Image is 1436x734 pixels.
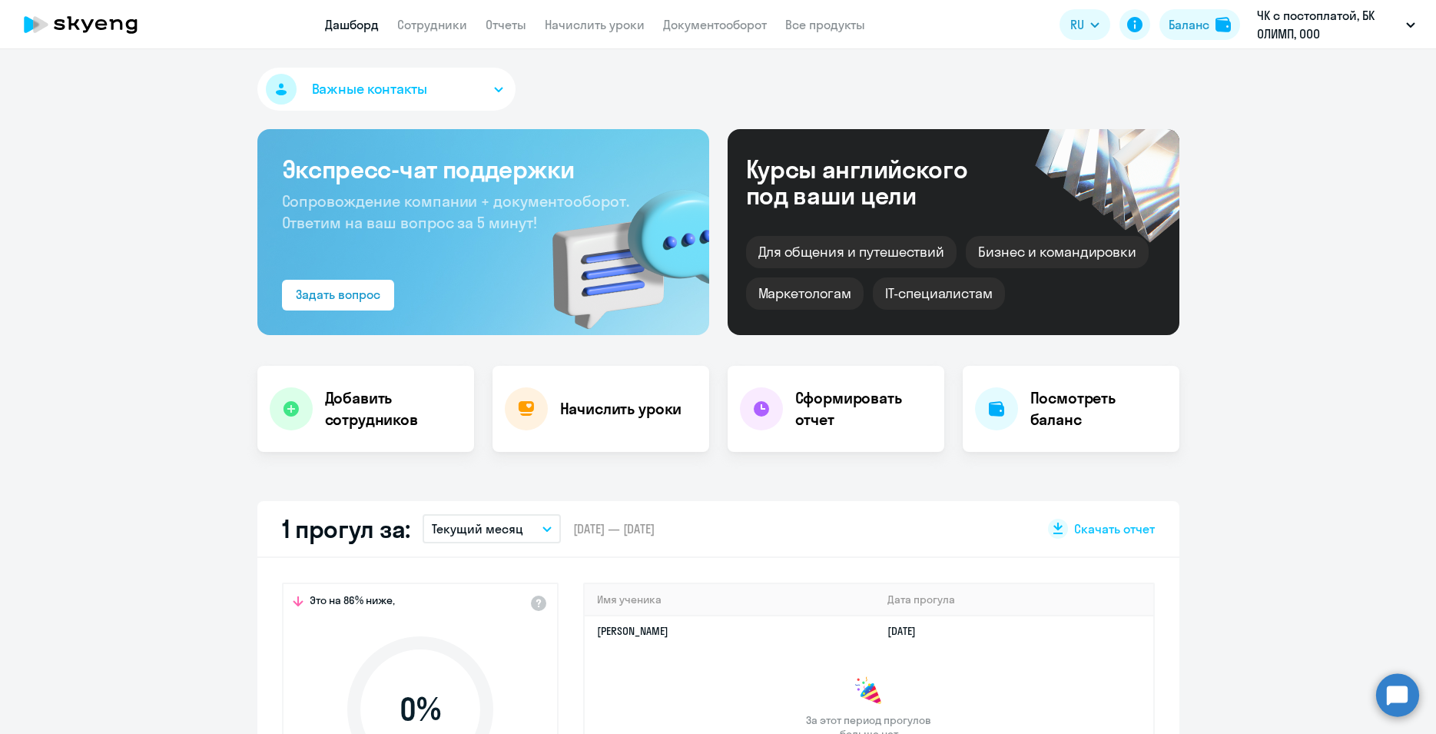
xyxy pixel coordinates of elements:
th: Имя ученика [585,584,876,616]
img: balance [1215,17,1231,32]
p: ЧК с постоплатой, БК ОЛИМП, ООО [1257,6,1400,43]
div: Маркетологам [746,277,864,310]
th: Дата прогула [875,584,1152,616]
span: [DATE] — [DATE] [573,520,655,537]
h2: 1 прогул за: [282,513,410,544]
h4: Начислить уроки [560,398,682,420]
div: Бизнес и командировки [966,236,1149,268]
h4: Сформировать отчет [795,387,932,430]
img: bg-img [530,162,709,335]
a: Дашборд [325,17,379,32]
button: ЧК с постоплатой, БК ОЛИМП, ООО [1249,6,1423,43]
span: Сопровождение компании + документооборот. Ответим на ваш вопрос за 5 минут! [282,191,629,232]
div: Для общения и путешествий [746,236,957,268]
a: Начислить уроки [545,17,645,32]
button: Текущий месяц [423,514,561,543]
a: [PERSON_NAME] [597,624,668,638]
button: RU [1060,9,1110,40]
button: Балансbalance [1159,9,1240,40]
a: Документооборот [663,17,767,32]
span: 0 % [332,691,509,728]
h4: Посмотреть баланс [1030,387,1167,430]
button: Важные контакты [257,68,516,111]
h3: Экспресс-чат поддержки [282,154,685,184]
div: Баланс [1169,15,1209,34]
span: RU [1070,15,1084,34]
div: IT-специалистам [873,277,1005,310]
a: [DATE] [887,624,928,638]
div: Задать вопрос [296,285,380,304]
button: Задать вопрос [282,280,394,311]
span: Скачать отчет [1074,520,1155,537]
span: Важные контакты [312,79,427,99]
a: Все продукты [785,17,865,32]
div: Курсы английского под ваши цели [746,156,1009,208]
a: Сотрудники [397,17,467,32]
span: Это на 86% ниже, [310,593,395,612]
img: congrats [854,676,884,707]
a: Отчеты [486,17,526,32]
h4: Добавить сотрудников [325,387,462,430]
p: Текущий месяц [432,520,523,538]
